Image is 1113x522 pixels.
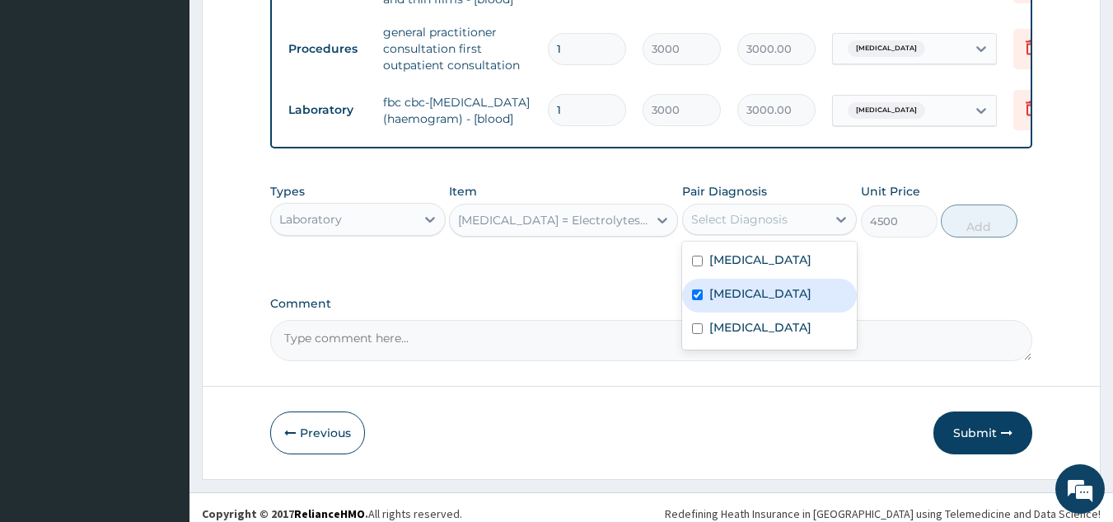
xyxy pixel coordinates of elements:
[279,211,342,228] div: Laboratory
[449,183,477,200] label: Item
[202,506,368,521] strong: Copyright © 2017 .
[270,411,365,454] button: Previous
[270,185,305,199] label: Types
[280,34,375,64] td: Procedures
[458,212,649,228] div: [MEDICAL_DATA] = Electrolytes, Bicarbonate, [MEDICAL_DATA], Creatinine
[848,40,925,57] span: [MEDICAL_DATA]
[280,95,375,125] td: Laboratory
[861,183,920,200] label: Unit Price
[933,411,1032,454] button: Submit
[709,319,811,336] label: [MEDICAL_DATA]
[270,297,1033,311] label: Comment
[8,347,314,405] textarea: Type your message and hit 'Enter'
[709,285,811,302] label: [MEDICAL_DATA]
[691,211,788,228] div: Select Diagnosis
[270,8,310,48] div: Minimize live chat window
[375,86,540,135] td: fbc cbc-[MEDICAL_DATA] (haemogram) - [blood]
[682,183,767,200] label: Pair Diagnosis
[709,252,811,268] label: [MEDICAL_DATA]
[665,506,1101,522] div: Redefining Heath Insurance in [GEOGRAPHIC_DATA] using Telemedicine and Data Science!
[96,156,227,322] span: We're online!
[941,205,1017,237] button: Add
[294,506,365,521] a: RelianceHMO
[86,92,277,114] div: Chat with us now
[848,102,925,119] span: [MEDICAL_DATA]
[375,16,540,82] td: general practitioner consultation first outpatient consultation
[30,82,67,124] img: d_794563401_company_1708531726252_794563401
